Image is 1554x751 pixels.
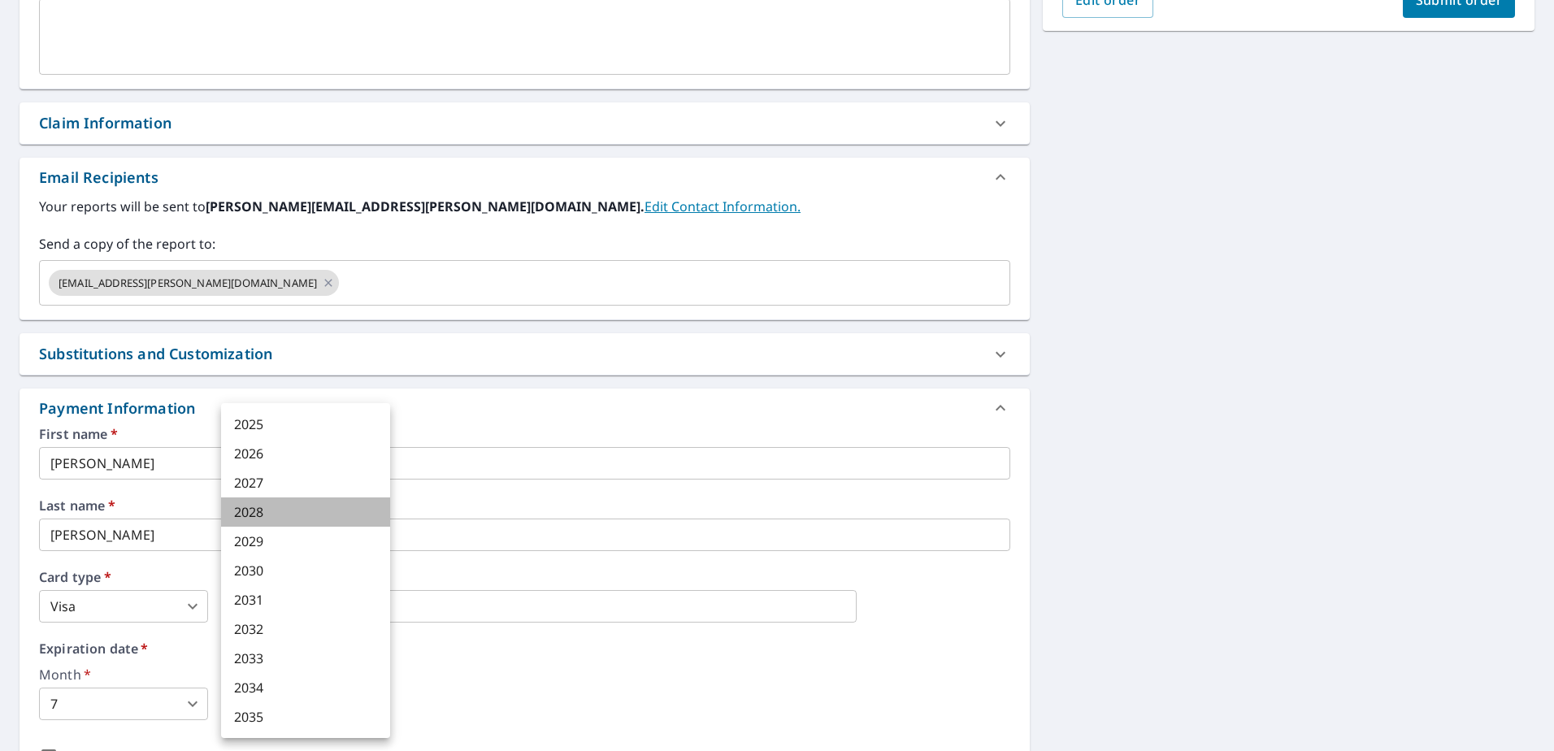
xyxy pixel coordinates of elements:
li: 2032 [221,614,390,644]
li: 2025 [221,410,390,439]
li: 2031 [221,585,390,614]
li: 2028 [221,497,390,527]
li: 2033 [221,644,390,673]
li: 2029 [221,527,390,556]
li: 2030 [221,556,390,585]
li: 2027 [221,468,390,497]
li: 2026 [221,439,390,468]
li: 2035 [221,702,390,731]
li: 2034 [221,673,390,702]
